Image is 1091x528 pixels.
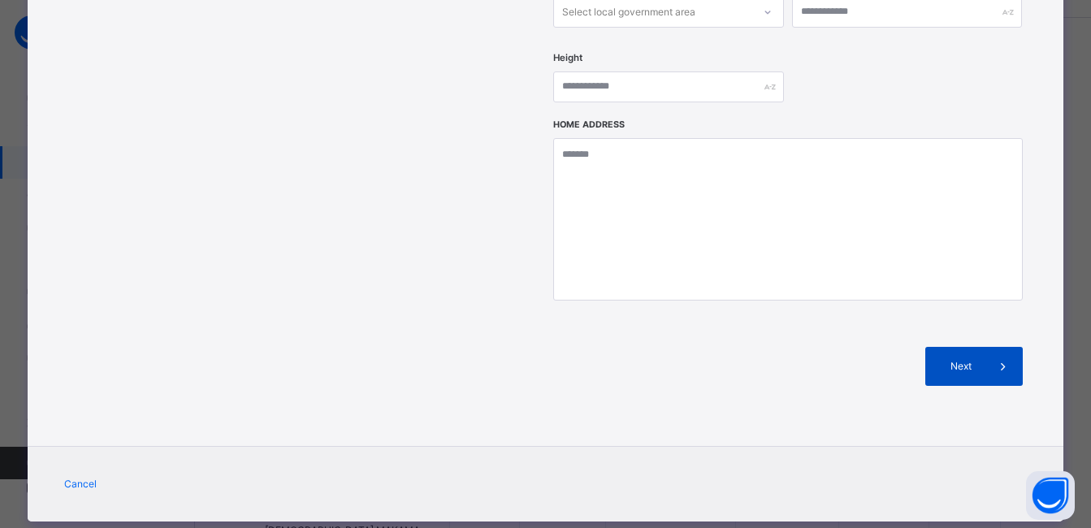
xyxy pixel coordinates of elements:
[553,51,582,65] label: Height
[64,477,97,491] span: Cancel
[937,359,984,374] span: Next
[1026,471,1075,520] button: Open asap
[553,119,625,132] label: Home Address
